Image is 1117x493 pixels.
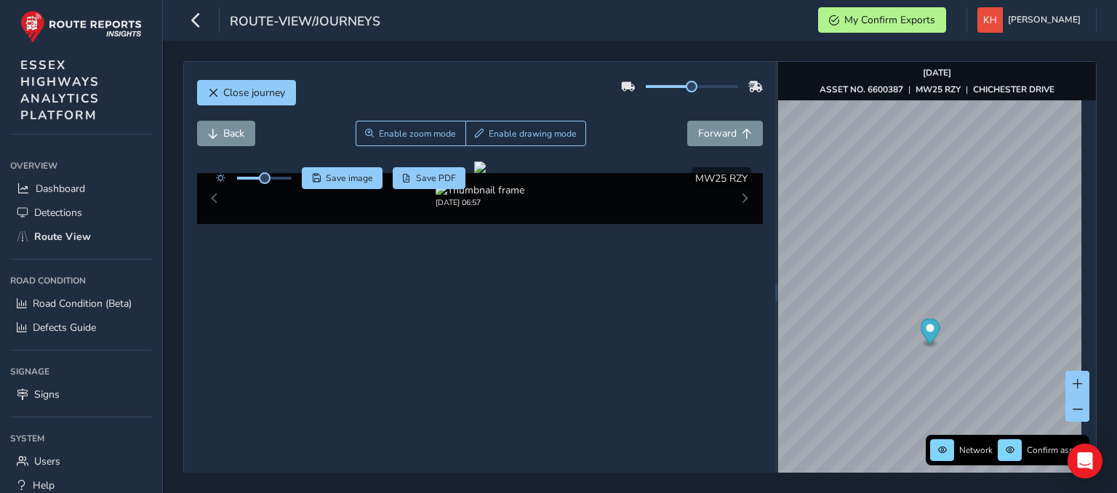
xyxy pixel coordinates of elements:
[197,121,255,146] button: Back
[302,167,383,189] button: Save
[10,449,152,473] a: Users
[20,10,142,43] img: rr logo
[34,388,60,401] span: Signs
[698,127,737,140] span: Forward
[10,201,152,225] a: Detections
[10,428,152,449] div: System
[923,67,951,79] strong: [DATE]
[379,128,456,140] span: Enable zoom mode
[959,444,993,456] span: Network
[1027,444,1085,456] span: Confirm assets
[465,121,587,146] button: Draw
[33,478,55,492] span: Help
[33,297,132,310] span: Road Condition (Beta)
[10,361,152,382] div: Signage
[10,177,152,201] a: Dashboard
[977,7,1086,33] button: [PERSON_NAME]
[34,206,82,220] span: Detections
[34,454,60,468] span: Users
[844,13,935,27] span: My Confirm Exports
[687,121,763,146] button: Forward
[223,86,285,100] span: Close journey
[1068,444,1102,478] div: Open Intercom Messenger
[695,172,748,185] span: MW25 RZY
[436,183,524,197] img: Thumbnail frame
[10,292,152,316] a: Road Condition (Beta)
[33,321,96,334] span: Defects Guide
[20,57,100,124] span: ESSEX HIGHWAYS ANALYTICS PLATFORM
[916,84,961,95] strong: MW25 RZY
[820,84,1054,95] div: | |
[977,7,1003,33] img: diamond-layout
[10,316,152,340] a: Defects Guide
[356,121,465,146] button: Zoom
[818,7,946,33] button: My Confirm Exports
[36,182,85,196] span: Dashboard
[10,155,152,177] div: Overview
[10,382,152,406] a: Signs
[223,127,244,140] span: Back
[489,128,577,140] span: Enable drawing mode
[34,230,91,244] span: Route View
[921,318,940,348] div: Map marker
[436,197,524,208] div: [DATE] 06:57
[820,84,903,95] strong: ASSET NO. 6600387
[416,172,456,184] span: Save PDF
[973,84,1054,95] strong: CHICHESTER DRIVE
[197,80,296,105] button: Close journey
[230,12,380,33] span: route-view/journeys
[326,172,373,184] span: Save image
[1008,7,1081,33] span: [PERSON_NAME]
[10,225,152,249] a: Route View
[10,270,152,292] div: Road Condition
[393,167,466,189] button: PDF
